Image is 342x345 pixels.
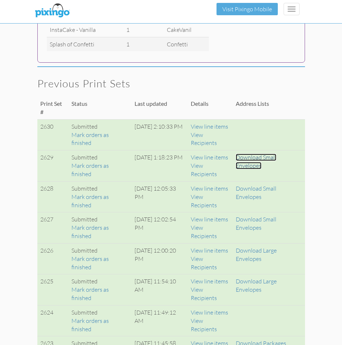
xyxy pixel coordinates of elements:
td: InstaCake - Vanilla [47,22,124,37]
a: View Recipients [191,286,217,302]
a: Mark orders as finished [71,255,109,271]
a: Mark orders as finished [71,162,109,178]
a: Download Large Envelopes [236,278,277,293]
td: Details [188,97,233,119]
a: View line items [191,247,228,254]
div: Submitted [71,308,129,317]
td: Address Lists [233,97,305,119]
div: Submitted [71,122,129,131]
td: 2624 [37,305,69,336]
td: Status [69,97,132,119]
h2: Previous print sets [37,78,298,90]
a: View Recipients [191,162,217,178]
div: [DATE] 11:54:10 AM [135,277,185,294]
div: Submitted [71,246,129,255]
div: Submitted [71,184,129,193]
td: 2625 [37,274,69,305]
a: View line items [191,154,228,161]
a: View Recipients [191,131,217,147]
td: 1 [123,22,164,37]
a: View Recipients [191,193,217,209]
div: [DATE] 12:02:54 PM [135,215,185,232]
div: [DATE] 2:10:33 PM [135,122,185,131]
a: View Recipients [191,224,217,240]
a: View Recipients [191,317,217,333]
td: 2629 [37,150,69,182]
a: View Recipients [191,255,217,271]
a: View line items [191,185,228,192]
a: Mark orders as finished [71,131,109,147]
div: [DATE] 12:00:20 PM [135,246,185,263]
a: Mark orders as finished [71,224,109,240]
a: Mark orders as finished [71,286,109,302]
img: pixingo logo [33,2,71,20]
td: 2626 [37,243,69,274]
a: View line items [191,278,228,285]
a: Download Large Envelopes [236,247,277,262]
div: Submitted [71,277,129,286]
td: 2630 [37,119,69,150]
a: Download Small Envelopes [236,185,276,200]
td: CakeVanil [164,22,209,37]
div: Submitted [71,215,129,224]
a: View line items [191,309,228,316]
td: Confetti [164,37,209,51]
td: Last updated [132,97,188,119]
div: [DATE] 11:49:12 AM [135,308,185,325]
a: Visit Pixingo Mobile [222,5,272,13]
div: Submitted [71,153,129,162]
button: Visit Pixingo Mobile [217,3,278,15]
a: Download Small Envelopes [236,154,276,169]
td: Print Set # [37,97,69,119]
a: Mark orders as finished [71,317,109,333]
a: View line items [191,123,228,130]
td: Splash of Confetti [47,37,124,51]
td: 2627 [37,212,69,244]
a: Mark orders as finished [71,193,109,209]
div: [DATE] 1:18:23 PM [135,153,185,162]
div: [DATE] 12:05:33 PM [135,184,185,201]
a: View line items [191,216,228,223]
td: 1 [123,37,164,51]
td: 2628 [37,181,69,212]
a: Download Small Envelopes [236,216,276,231]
